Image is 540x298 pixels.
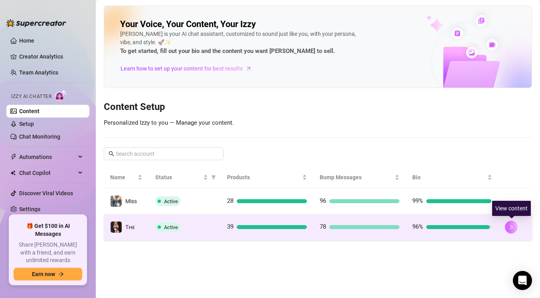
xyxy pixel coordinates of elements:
[120,62,258,75] a: Learn how to set up your content for best results
[412,223,423,230] span: 96%
[14,222,82,238] span: 🎁 Get $100 in AI Messages
[406,167,498,188] th: Bio
[408,6,532,88] img: ai-chatter-content-library-cLFOSyPT.png
[10,154,17,160] span: thunderbolt
[19,206,40,212] a: Settings
[412,197,423,204] span: 99%
[109,151,114,157] span: search
[55,90,67,101] img: AI Chatter
[412,173,486,182] span: Bio
[313,167,406,188] th: Bump Messages
[155,173,202,182] span: Status
[58,271,64,277] span: arrow-right
[211,175,216,180] span: filter
[19,151,76,163] span: Automations
[492,201,531,216] div: View content
[6,19,66,27] img: logo-BBDzfeDw.svg
[120,47,335,55] strong: To get started, fill out your bio and the content you want [PERSON_NAME] to sell.
[11,93,51,100] span: Izzy AI Chatter
[508,224,514,230] span: right
[19,50,83,63] a: Creator Analytics
[32,271,55,277] span: Earn now
[210,171,218,183] span: filter
[125,224,135,230] span: Tʜᴇ
[125,198,137,204] span: Miss
[320,197,326,204] span: 96
[110,173,136,182] span: Name
[149,167,221,188] th: Status
[320,223,326,230] span: 78
[19,121,34,127] a: Setup
[513,271,532,290] div: Open Intercom Messenger
[10,170,16,176] img: Chat Copilot
[227,197,233,204] span: 28
[164,224,178,230] span: Active
[19,108,40,114] a: Content
[227,223,233,230] span: 39
[164,198,178,204] span: Active
[14,268,82,280] button: Earn nowarrow-right
[111,222,122,233] img: Tʜᴇ
[505,221,518,233] button: right
[104,167,149,188] th: Name
[104,101,532,114] h3: Content Setup
[19,69,58,76] a: Team Analytics
[19,190,73,196] a: Discover Viral Videos
[19,133,60,140] a: Chat Monitoring
[19,167,76,179] span: Chat Copilot
[116,149,212,158] input: Search account
[111,196,122,207] img: Miss
[19,37,34,44] a: Home
[221,167,313,188] th: Products
[227,173,301,182] span: Products
[120,30,360,56] div: [PERSON_NAME] is your AI chat assistant, customized to sound just like you, with your persona, vi...
[104,119,234,126] span: Personalized Izzy to you — Manage your content.
[121,64,243,73] span: Learn how to set up your content for best results
[320,173,393,182] span: Bump Messages
[245,65,253,73] span: arrow-right
[14,241,82,265] span: Share [PERSON_NAME] with a friend, and earn unlimited rewards
[120,19,256,30] h2: Your Voice, Your Content, Your Izzy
